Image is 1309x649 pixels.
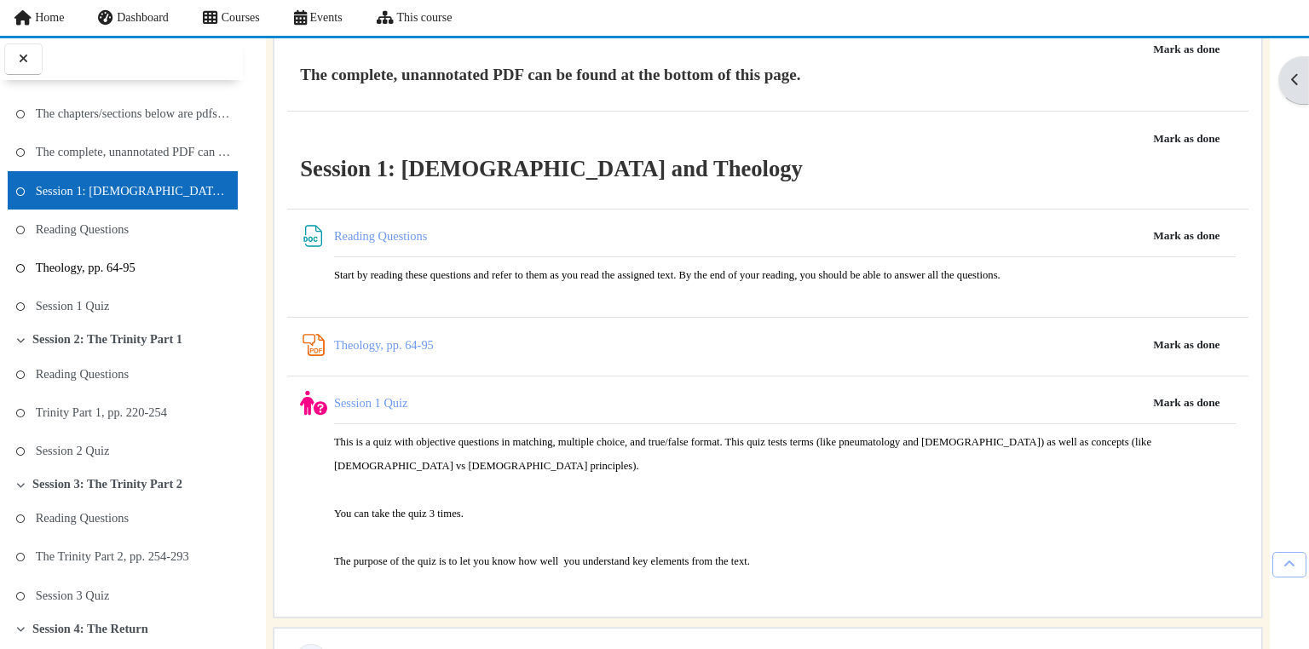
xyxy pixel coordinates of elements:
span: Collapse [15,480,26,489]
a: Trinity Part 1, pp. 220-254 [36,400,167,424]
a: Session 3 Quiz [36,583,110,607]
a: Reading Questions [334,229,430,243]
span: Home [35,11,64,24]
i: To do [15,148,26,157]
i: To do [15,553,26,561]
a: The Trinity Part 2, pp. 254-293 [36,544,189,568]
i: To do [15,447,26,456]
i: To do [15,187,26,196]
a: Reading Questions [36,362,129,386]
span: Courses [222,11,260,24]
span: Dashboard [117,11,169,24]
button: Mark Theology, pp. 64-95 as done [1140,331,1233,359]
i: To do [15,409,26,417]
span: Collapse [15,624,26,633]
a: Reading Questions [36,217,129,241]
span: Collapse [15,336,26,344]
i: To do [15,110,26,118]
a: Session 2: The Trinity Part 1 [32,332,182,347]
p: This is a quiz with objective questions in matching, multiple choice, and true/false format. This... [334,430,1236,573]
a: Session 1: [DEMOGRAPHIC_DATA] and Theology [36,179,231,203]
a: The chapters/sections below are pdfs that we have ... [36,101,231,125]
a: The complete, unannotated PDF can be found at the ... [36,140,231,164]
i: To do [15,514,26,523]
i: To do [15,302,26,311]
b: The complete, unannotated PDF can be found at the bottom of this page. [300,66,800,83]
span: Events [310,11,343,24]
button: Mark Session 1: Evangelicalism and Theology as done [1140,125,1233,152]
a: Session 2 Quiz [36,439,110,462]
a: Session 4: The Return [32,622,148,636]
b: Session 1: [DEMOGRAPHIC_DATA] and Theology [300,156,803,181]
span: This course [396,11,452,24]
i: To do [15,226,26,234]
i: To do [15,370,26,379]
a: Theology, pp. 64-95 [334,338,434,352]
a: Reading Questions [36,506,129,530]
a: Session 1 Quiz [36,294,110,318]
button: Mark Session 1 Quiz as done [1140,389,1233,416]
a: Session 3: The Trinity Part 2 [32,477,182,491]
a: Session 1 Quiz [334,396,408,410]
button: Mark The complete, unannotated PDF can be found at the ... as done [1140,36,1233,63]
p: Start by reading these questions and refer to them as you read the assigned text. By the end of y... [334,263,1236,287]
i: To do [15,592,26,600]
a: Theology, pp. 64-95 [36,256,136,279]
i: To do [15,264,26,273]
button: Mark Reading Questions as done [1140,222,1233,250]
